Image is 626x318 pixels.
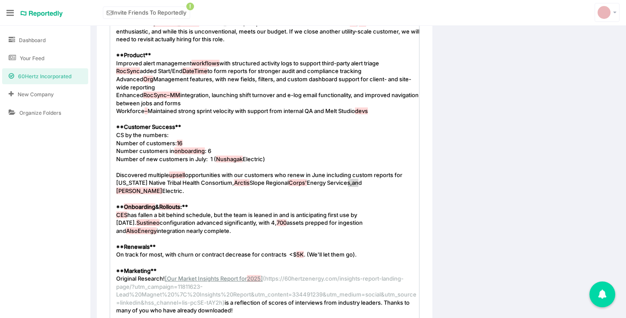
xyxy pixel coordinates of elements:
[141,299,145,306] span: &
[116,67,140,74] span: RocSync
[207,299,222,306] span: tAY2h
[190,299,204,306] span: pcSE
[193,291,221,298] span: 20Insights
[186,3,194,10] span: !
[182,67,207,74] span: DateTime
[154,299,182,306] span: _channel=
[177,140,182,147] span: 16
[145,299,154,306] span: hss
[327,291,337,298] span: utm
[116,140,182,147] span: Number of customers:
[19,37,46,44] span: Dashboard
[19,109,61,116] span: Organize Folders
[323,291,327,298] span: &
[20,6,63,21] a: Reportedly
[116,275,416,314] span: Original Research! is a reflection of scores of interviews from industry leaders. Thanks to many ...
[289,179,307,186] span: Corps'
[187,291,193,298] span: %
[261,275,263,282] span: ]
[116,131,169,138] span: CS by the numbers:
[167,291,174,298] span: 20
[116,20,421,43] span: We will turn to [PERSON_NAME] to split his time between Sales and CS ( / %). He is enthusiastic, ...
[255,291,265,298] span: utm
[116,76,411,91] span: Advanced Management features, with new fields, filters, and custom dashboard support for client- ...
[2,32,88,48] a: Dashboard
[234,179,250,186] span: Arctis
[143,76,153,83] span: Org
[167,275,247,282] span: Our Market Insights Report for
[18,91,54,98] span: New Company
[116,211,127,218] span: CES
[355,107,368,114] span: devs
[116,107,368,114] span: Workforce Maintained strong sprint velocity with support from internal QA and Melt Studio
[116,211,364,234] span: has fallen a bit behind schedule, but the team is leaned in and is anticipating first use by [DAT...
[221,291,226,298] span: %
[159,203,180,210] span: Rollouts
[180,291,187,298] span: 7C
[216,156,243,162] span: Nushagak
[169,171,185,178] span: upsell
[116,156,265,162] span: Number of new customers in July: 1 ( Electric)
[116,275,404,290] span: .com/insights-report-landing-page/?
[18,73,71,80] span: 60Hertz Incorporated
[226,291,251,298] span: 20Report
[126,227,157,234] span: AlsoEnergy
[162,291,167,298] span: %
[265,275,278,282] span: https
[263,275,265,282] span: (
[116,291,416,306] span: _source=
[124,203,155,210] span: Onboarding
[277,219,287,226] span: 700
[124,243,150,250] span: Renewals
[135,291,162,298] span: 20Magnet
[2,86,88,102] a: New Company
[598,6,611,19] img: svg+xml;base64,PD94bWwgdmVyc2lvbj0iMS4wIiBlbmNvZGluZz0iVVRGLTgiPz4KICAgICAg%0APHN2ZyB2ZXJzaW9uPSI...
[116,171,404,194] span: Discovered multiple opportunities with our customers who renew in June including custom reports f...
[165,275,167,282] span: [
[116,147,211,154] span: Number customers in : 6
[180,203,182,210] span: :
[124,123,175,130] span: Customer Success
[352,179,362,186] span: and
[191,60,219,67] span: workflows
[204,299,207,306] span: -
[124,267,151,274] span: Marketing
[284,275,324,282] span: 60hertzenergy
[292,291,323,298] span: 334491239
[2,68,88,84] a: 60Hertz Incorporated
[116,67,361,74] span: added Start/End to form reports for stronger audit and compliance tracking
[251,291,255,298] span: &
[116,251,357,258] span: On track for most, with churn or contract decrease for contracts <$ . (We'll let them go).
[188,299,190,306] span: -
[296,251,304,258] span: 5K
[116,60,379,67] span: Improved alert management with structured activity logs to support third-party alert triage
[2,105,88,121] a: Organize Folders
[222,299,225,306] span: )
[20,55,44,62] span: Your Feed
[278,275,284,282] span: ://
[145,283,178,290] span: _campaign=
[116,92,420,107] span: Enhanced integration, launching shift turnover and e-log email functionality, and improved naviga...
[116,187,162,194] span: [PERSON_NAME]
[2,50,88,66] a: Your Feed
[120,299,141,306] span: linkedin
[103,6,190,19] a: Invite Friends To Reportedly!
[174,291,180,298] span: %
[136,219,160,226] span: Sustineo
[145,107,148,114] span: –
[143,92,180,98] span: RocSync–MM
[155,203,159,210] span: &
[135,283,145,290] span: utm
[174,147,205,154] span: onboarding
[265,291,292,298] span: _content=
[247,275,261,282] span: 2025
[337,291,385,298] span: _medium=social&
[182,299,188,306] span: lis
[178,283,200,290] span: 11811623
[385,291,395,298] span: utm
[124,52,145,58] span: Product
